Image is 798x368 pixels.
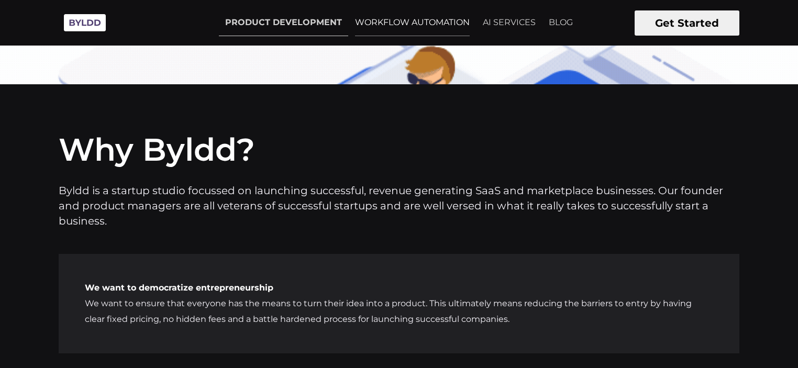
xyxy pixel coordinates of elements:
a: AI SERVICES [476,9,542,36]
a: BLOG [542,9,579,36]
p: We want to ensure that everyone has the means to turn their idea into a product. This ultimately ... [59,254,739,353]
img: Byldd - Product Development Company [59,8,111,37]
strong: We want to democratize entrepreneurship [85,283,273,293]
p: Byldd is a startup studio focussed on launching successful, revenue generating SaaS and marketpla... [59,183,739,229]
h2: Why Byldd? [59,131,739,168]
button: Get Started [635,10,739,36]
a: WORKFLOW AUTOMATION [349,9,476,36]
a: PRODUCT DEVELOPMENT [219,9,348,36]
